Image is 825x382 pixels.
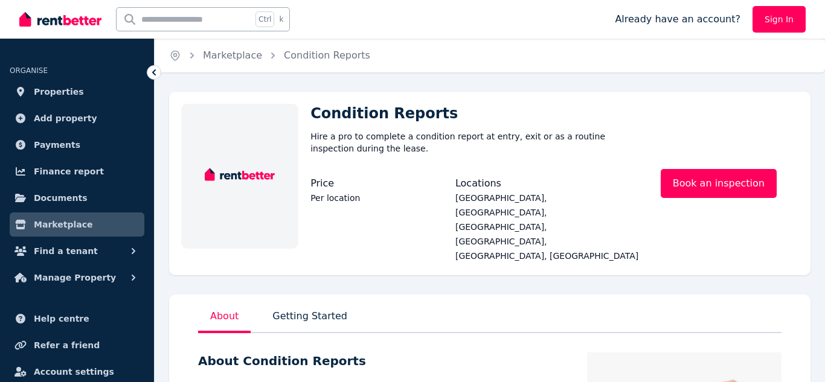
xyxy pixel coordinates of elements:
[10,133,144,157] a: Payments
[661,169,777,198] a: Book an inspection
[310,193,360,203] span: Per location
[10,307,144,331] a: Help centre
[34,84,84,99] span: Properties
[310,176,436,191] p: Price
[34,164,104,179] span: Finance report
[10,212,144,237] a: Marketplace
[34,338,100,352] span: Refer a friend
[270,307,350,333] p: Getting Started
[10,239,144,263] button: Find a tenant
[279,14,283,24] span: k
[10,186,144,210] a: Documents
[10,159,144,183] a: Finance report
[203,49,262,61] a: Marketplace
[455,193,638,261] span: [GEOGRAPHIC_DATA], [GEOGRAPHIC_DATA], [GEOGRAPHIC_DATA], [GEOGRAPHIC_DATA], [GEOGRAPHIC_DATA], [G...
[10,80,144,104] a: Properties
[455,176,639,191] p: Locations
[310,104,639,123] h1: Condition Reports
[34,138,80,152] span: Payments
[34,111,97,126] span: Add property
[34,191,88,205] span: Documents
[284,49,370,61] a: Condition Reports
[19,10,101,28] img: RentBetter
[255,11,274,27] span: Ctrl
[10,333,144,357] a: Refer a friend
[34,270,116,285] span: Manage Property
[34,311,89,326] span: Help centre
[615,12,740,27] span: Already have an account?
[34,244,98,258] span: Find a tenant
[205,162,275,185] img: Condition Reports
[753,6,806,33] a: Sign In
[155,39,385,72] nav: Breadcrumb
[310,130,620,154] p: Hire a pro to complete a condition report at entry, exit or as a routine inspection during the le...
[10,266,144,290] button: Manage Property
[198,352,546,369] h5: About Condition Reports
[198,307,251,333] p: About
[10,66,48,75] span: ORGANISE
[34,364,114,379] span: Account settings
[34,217,92,232] span: Marketplace
[10,106,144,130] a: Add property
